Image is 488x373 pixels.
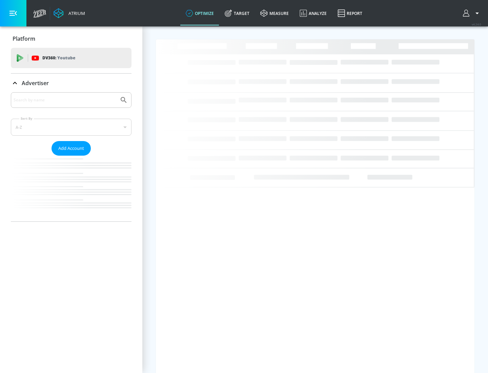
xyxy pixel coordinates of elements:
[42,54,75,62] p: DV360:
[180,1,219,25] a: optimize
[294,1,332,25] a: Analyze
[52,141,91,156] button: Add Account
[54,8,85,18] a: Atrium
[11,156,131,221] nav: list of Advertiser
[14,96,116,104] input: Search by name
[472,22,481,26] span: v 4.24.0
[11,29,131,48] div: Platform
[66,10,85,16] div: Atrium
[255,1,294,25] a: measure
[332,1,368,25] a: Report
[19,116,34,121] label: Sort By
[11,119,131,136] div: A-Z
[22,79,49,87] p: Advertiser
[11,92,131,221] div: Advertiser
[58,144,84,152] span: Add Account
[57,54,75,61] p: Youtube
[13,35,35,42] p: Platform
[11,48,131,68] div: DV360: Youtube
[11,74,131,93] div: Advertiser
[219,1,255,25] a: Target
